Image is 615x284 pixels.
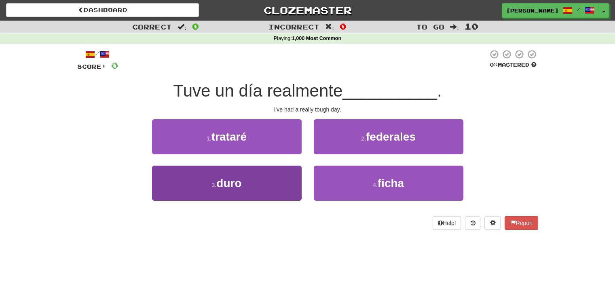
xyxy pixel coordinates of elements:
[433,216,461,230] button: Help!
[132,23,172,31] span: Correct
[378,177,404,189] span: ficha
[207,135,211,142] small: 1 .
[192,21,199,31] span: 0
[6,3,199,17] a: Dashboard
[314,119,463,154] button: 2.federales
[490,61,498,68] span: 0 %
[77,105,538,114] div: I've had a really tough day.
[373,182,378,188] small: 4 .
[77,63,106,70] span: Score:
[502,3,599,18] a: [PERSON_NAME] /
[111,60,118,70] span: 0
[152,166,302,201] button: 3.duro
[340,21,347,31] span: 0
[268,23,319,31] span: Incorrect
[450,23,459,30] span: :
[577,6,581,12] span: /
[211,3,404,17] a: Clozemaster
[437,81,442,100] span: .
[342,81,437,100] span: __________
[173,81,343,100] span: Tuve un día realmente
[314,166,463,201] button: 4.ficha
[416,23,444,31] span: To go
[211,130,247,143] span: trataré
[465,21,478,31] span: 10
[292,36,341,41] strong: 1,000 Most Common
[325,23,334,30] span: :
[488,61,538,69] div: Mastered
[178,23,186,30] span: :
[212,182,217,188] small: 3 .
[366,130,416,143] span: federales
[361,135,366,142] small: 2 .
[216,177,241,189] span: duro
[77,49,118,59] div: /
[505,216,538,230] button: Report
[152,119,302,154] button: 1.trataré
[465,216,480,230] button: Round history (alt+y)
[506,7,559,14] span: [PERSON_NAME]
